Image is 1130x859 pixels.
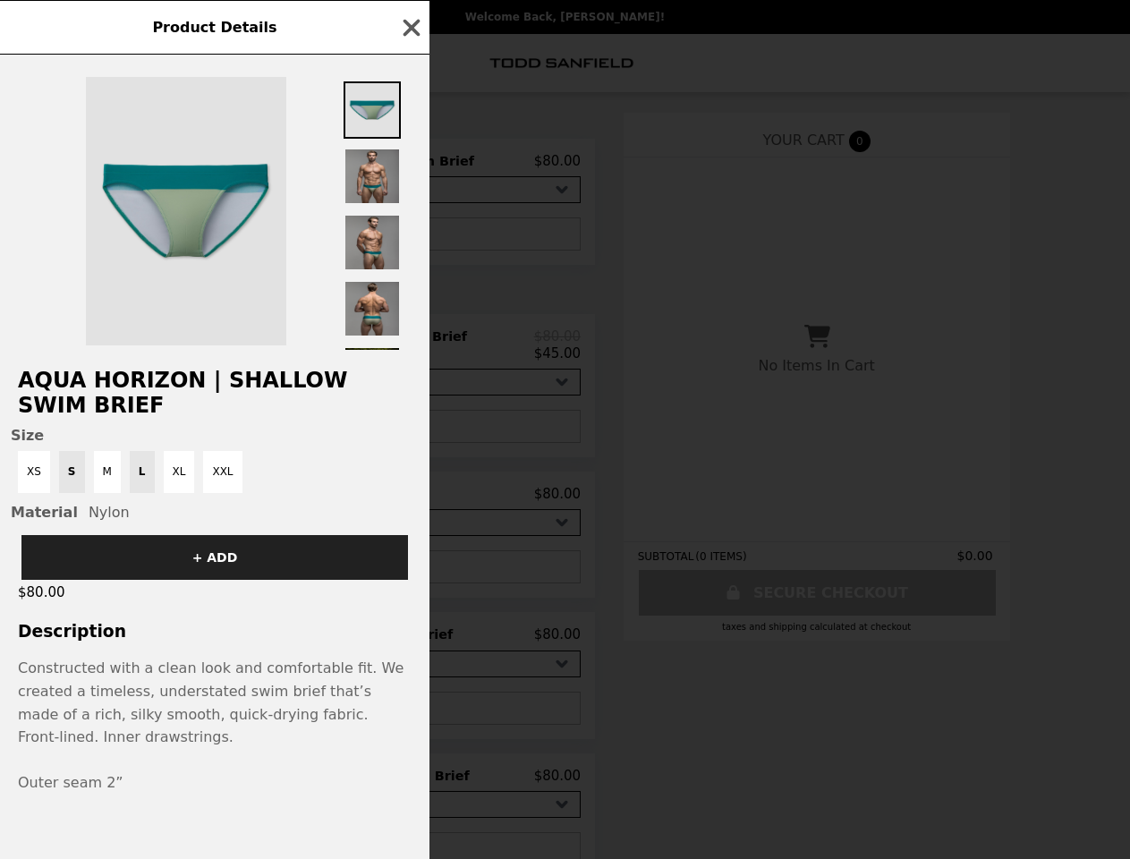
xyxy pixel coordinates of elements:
[344,280,401,337] img: Thumbnail 4
[344,81,401,139] img: Thumbnail 1
[86,77,287,345] img: XS / Nylon
[18,771,412,795] div: Outer seam 2
[94,451,121,493] button: M
[344,148,401,205] img: Thumbnail 2
[18,657,412,748] div: Constructed with a clean look and comfortable fit. We created a timeless, understated swim brief ...
[21,535,408,580] button: + ADD
[11,427,419,444] span: Size
[344,214,401,271] img: Thumbnail 3
[11,504,419,521] div: Nylon
[115,774,123,791] span: ”
[344,346,401,404] img: Thumbnail 5
[203,451,242,493] button: XXL
[152,19,276,36] span: Product Details
[11,504,78,521] span: Material
[164,451,195,493] button: XL
[18,451,50,493] button: XS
